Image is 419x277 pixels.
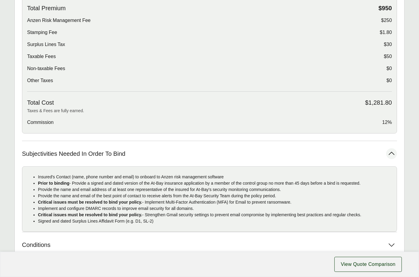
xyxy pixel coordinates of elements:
[27,41,65,48] span: Surplus Lines Tax
[384,41,392,48] span: $30
[27,99,54,106] span: Total Cost
[38,193,392,199] li: Provide the name and email of the best point of contact to receive alerts from the At-Bay Securit...
[365,99,392,106] span: $1,281.80
[38,180,392,186] li: - Provide a signed and dated version of the At-Bay insurance application by a member of the contr...
[27,119,54,126] span: Commission
[27,77,53,84] span: Other Taxes
[27,53,56,60] span: Taxable Fees
[22,232,397,257] button: Conditions
[386,77,392,84] span: $0
[22,150,125,158] span: Subjectivities Needed In Order To Bind
[27,65,65,72] span: Non-taxable Fees
[334,257,402,272] button: View Quote Comparison
[380,29,392,36] span: $1.80
[22,141,397,166] button: Subjectivities Needed In Order To Bind
[386,65,392,72] span: $0
[27,5,66,12] span: Total Premium
[38,212,142,217] strong: Critical issues must be resolved to bind your policy.
[38,218,392,224] li: Signed and dated Surplus Lines Affidavit Form (e.g. D1, SL-2)
[27,17,91,24] span: Anzen Risk Management Fee
[27,108,392,114] p: Taxes & Fees are fully earned.
[38,181,69,186] strong: Prior to binding
[384,53,392,60] span: $50
[38,186,392,193] li: Provide the name and email address of at least one representative of the insured for At-Bay's sec...
[341,261,396,268] span: View Quote Comparison
[38,200,142,205] strong: Critical issues must be resolved to bind your policy.
[22,241,51,249] span: Conditions
[38,174,392,180] li: Insured's Contact (name, phone number and email) to onboard to Anzen risk management software
[38,199,392,205] li: - Implement Multi-Factor Authentication (MFA) for Email to prevent ransomware.
[381,17,392,24] span: $250
[38,205,392,212] li: Implement and configure DMARC records to improve email security for all domains.
[382,119,392,126] span: 12%
[38,212,392,218] li: - Strengthen Gmail security settings to prevent email compromise by implementing best practices a...
[27,29,57,36] span: Stamping Fee
[379,5,392,12] span: $950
